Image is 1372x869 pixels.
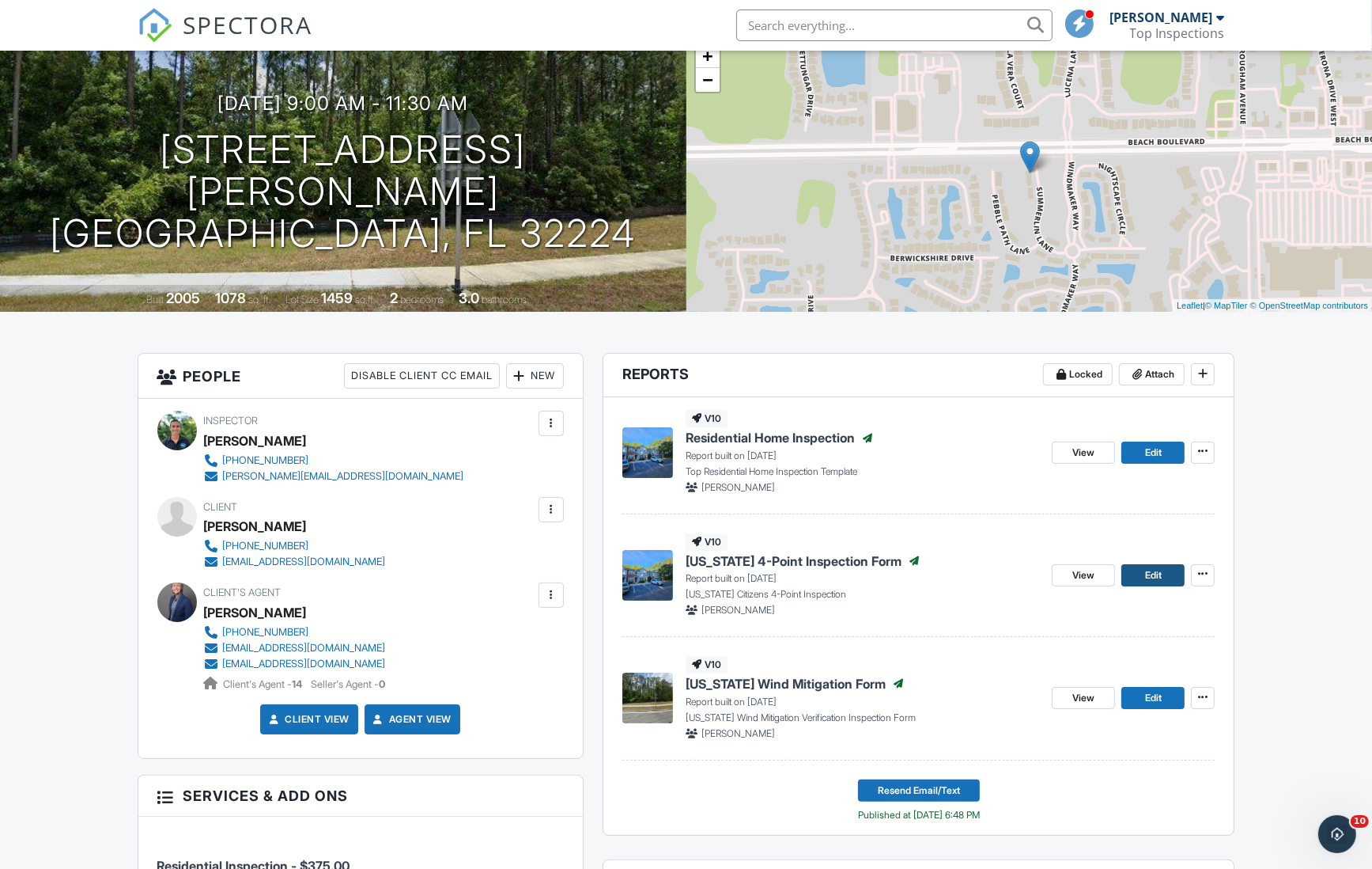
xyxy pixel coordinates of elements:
a: [PHONE_NUMBER] [204,453,464,469]
div: [PERSON_NAME][EMAIL_ADDRESS][DOMAIN_NAME] [223,470,464,483]
div: | [1173,299,1372,313]
div: [PHONE_NUMBER] [223,540,309,552]
a: [EMAIL_ADDRESS][DOMAIN_NAME] [204,640,386,656]
span: sq. ft. [248,294,270,305]
div: [PHONE_NUMBER] [223,626,309,639]
span: SPECTORA [183,8,313,41]
div: [PERSON_NAME] [1110,9,1213,25]
a: © OpenStreetMap contributors [1250,301,1368,310]
div: [PERSON_NAME] [204,429,307,453]
a: [PERSON_NAME][EMAIL_ADDRESS][DOMAIN_NAME] [204,469,464,484]
a: © MapTiler [1205,301,1248,310]
span: Built [146,294,164,305]
span: Seller's Agent - [312,678,386,690]
strong: 14 [293,678,303,690]
iframe: Intercom live chat [1318,815,1356,853]
span: Client's Agent - [224,678,305,690]
a: Zoom out [696,68,720,92]
span: 10 [1351,815,1369,828]
div: 2 [390,290,398,306]
div: New [506,363,564,389]
span: sq.ft. [355,294,375,305]
h3: [DATE] 9:00 am - 11:30 am [217,93,468,114]
div: Top Inspections [1130,25,1225,41]
h3: People [138,354,583,399]
a: Client View [266,712,350,727]
a: [EMAIL_ADDRESS][DOMAIN_NAME] [204,656,386,672]
img: The Best Home Inspection Software - Spectora [138,8,172,43]
span: bathrooms [482,294,527,305]
a: Agent View [370,712,452,727]
a: [PHONE_NUMBER] [204,538,386,554]
div: [PERSON_NAME] [204,514,307,538]
span: Client [204,501,238,513]
div: 1078 [215,290,246,306]
span: Lot Size [285,294,319,305]
a: Zoom in [696,44,720,68]
span: bedrooms [400,294,444,305]
div: Disable Client CC Email [344,363,500,389]
a: [EMAIL_ADDRESS][DOMAIN_NAME] [204,554,386,570]
div: 3.0 [459,290,479,306]
h3: Services & Add ons [138,776,583,817]
span: Inspector [204,415,259,427]
a: [PHONE_NUMBER] [204,624,386,640]
div: [PHONE_NUMBER] [223,454,309,467]
div: 1459 [321,290,353,306]
a: [PERSON_NAME] [204,601,307,624]
div: [EMAIL_ADDRESS][DOMAIN_NAME] [223,556,386,568]
strong: 0 [380,678,386,690]
a: SPECTORA [138,21,313,55]
div: [EMAIL_ADDRESS][DOMAIN_NAME] [223,658,386,670]
div: 2005 [166,290,200,306]
a: Leaflet [1177,301,1203,310]
span: Client's Agent [204,586,282,598]
div: [EMAIL_ADDRESS][DOMAIN_NAME] [223,642,386,655]
h1: [STREET_ADDRESS][PERSON_NAME] [GEOGRAPHIC_DATA], FL 32224 [25,129,661,254]
input: Search everything... [736,9,1053,41]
